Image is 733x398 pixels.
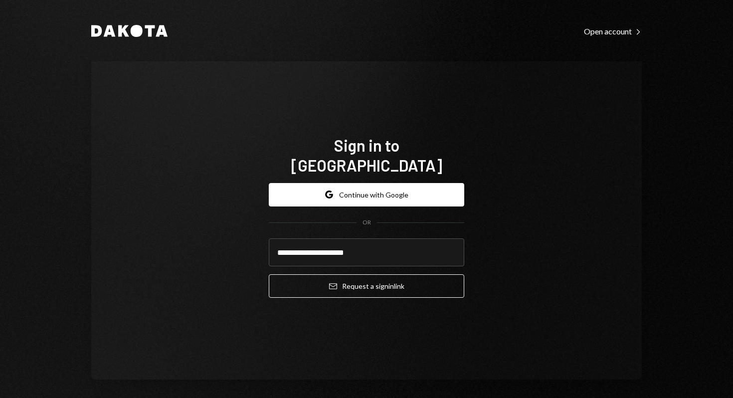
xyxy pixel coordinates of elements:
div: Open account [584,26,642,36]
a: Open account [584,25,642,36]
button: Request a signinlink [269,274,464,298]
button: Continue with Google [269,183,464,206]
div: OR [363,218,371,227]
h1: Sign in to [GEOGRAPHIC_DATA] [269,135,464,175]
